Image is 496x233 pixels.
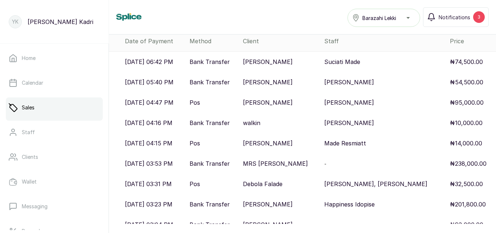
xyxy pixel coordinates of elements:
[190,200,230,209] p: Bank Transfer
[450,37,493,45] div: Price
[22,129,35,136] p: Staff
[243,159,308,168] p: MRS [PERSON_NAME]
[243,180,282,188] p: Debola Falade
[125,98,174,107] p: [DATE] 04:47 PM
[324,222,326,228] span: -
[125,37,184,45] div: Date of Payment
[6,172,103,192] a: Wallet
[22,203,48,210] p: Messaging
[6,196,103,217] a: Messaging
[324,139,366,148] p: Made Resmiatt
[324,57,360,66] p: Suciati Made
[125,78,174,87] p: [DATE] 05:40 PM
[6,122,103,142] a: Staff
[125,220,173,229] p: [DATE] 03:04 PM
[243,37,319,45] div: Client
[190,98,200,107] p: Pos
[243,139,293,148] p: [PERSON_NAME]
[243,98,293,107] p: [PERSON_NAME]
[324,78,374,87] p: [PERSON_NAME]
[190,139,200,148] p: Pos
[324,200,375,209] p: Happiness Idopise
[324,37,444,45] div: Staff
[450,78,483,87] p: ₦54,500.00
[125,139,172,148] p: [DATE] 04:15 PM
[125,118,172,127] p: [DATE] 04:16 PM
[22,79,43,87] p: Calendar
[450,180,483,188] p: ₦32,500.00
[439,13,470,21] span: Notifications
[362,14,396,22] span: Barazahi Lekki
[22,178,37,185] p: Wallet
[190,180,200,188] p: Pos
[450,159,487,168] p: ₦238,000.00
[243,118,260,127] p: walkin
[190,159,230,168] p: Bank Transfer
[28,17,93,26] p: [PERSON_NAME] Kadri
[125,180,172,188] p: [DATE] 03:31 PM
[22,104,34,111] p: Sales
[347,9,420,27] button: Barazahi Lekki
[324,98,374,107] p: [PERSON_NAME]
[243,78,293,87] p: [PERSON_NAME]
[450,118,483,127] p: ₦10,000.00
[6,97,103,118] a: Sales
[243,57,293,66] p: [PERSON_NAME]
[22,153,38,161] p: Clients
[450,57,483,66] p: ₦74,500.00
[190,57,230,66] p: Bank Transfer
[12,18,19,25] p: YK
[324,180,427,188] p: [PERSON_NAME], [PERSON_NAME]
[324,161,326,167] span: -
[125,57,173,66] p: [DATE] 06:42 PM
[243,220,293,229] p: [PERSON_NAME]
[6,147,103,167] a: Clients
[450,200,486,209] p: ₦201,800.00
[190,37,237,45] div: Method
[473,11,485,23] div: 3
[190,220,230,229] p: Bank Transfer
[450,220,483,229] p: ₦93,000.00
[125,200,172,209] p: [DATE] 03:23 PM
[6,48,103,68] a: Home
[423,7,489,27] button: Notifications3
[22,55,36,62] p: Home
[6,73,103,93] a: Calendar
[190,118,230,127] p: Bank Transfer
[324,118,374,127] p: [PERSON_NAME]
[450,139,482,148] p: ₦14,000.00
[450,98,484,107] p: ₦95,000.00
[125,159,173,168] p: [DATE] 03:53 PM
[243,200,293,209] p: [PERSON_NAME]
[190,78,230,87] p: Bank Transfer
